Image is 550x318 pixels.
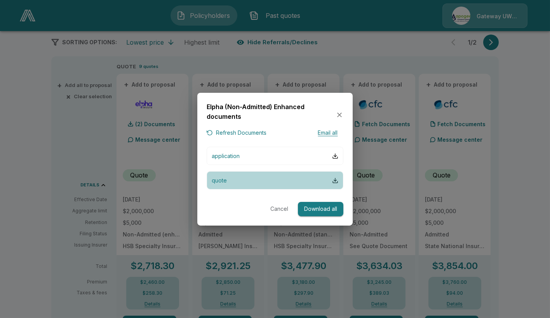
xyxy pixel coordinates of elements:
button: application [207,147,343,165]
p: quote [212,176,227,184]
p: application [212,152,240,160]
button: Refresh Documents [207,128,266,138]
button: quote [207,171,343,189]
button: Email all [312,128,343,138]
button: Download all [298,202,343,216]
h6: Elpha (Non-Admitted) Enhanced documents [207,102,336,122]
button: Cancel [267,202,292,216]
